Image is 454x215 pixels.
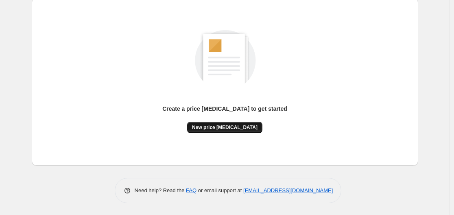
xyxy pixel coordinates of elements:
[135,187,186,193] span: Need help? Read the
[187,122,262,133] button: New price [MEDICAL_DATA]
[243,187,333,193] a: [EMAIL_ADDRESS][DOMAIN_NAME]
[162,105,287,113] p: Create a price [MEDICAL_DATA] to get started
[192,124,258,131] span: New price [MEDICAL_DATA]
[186,187,196,193] a: FAQ
[196,187,243,193] span: or email support at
